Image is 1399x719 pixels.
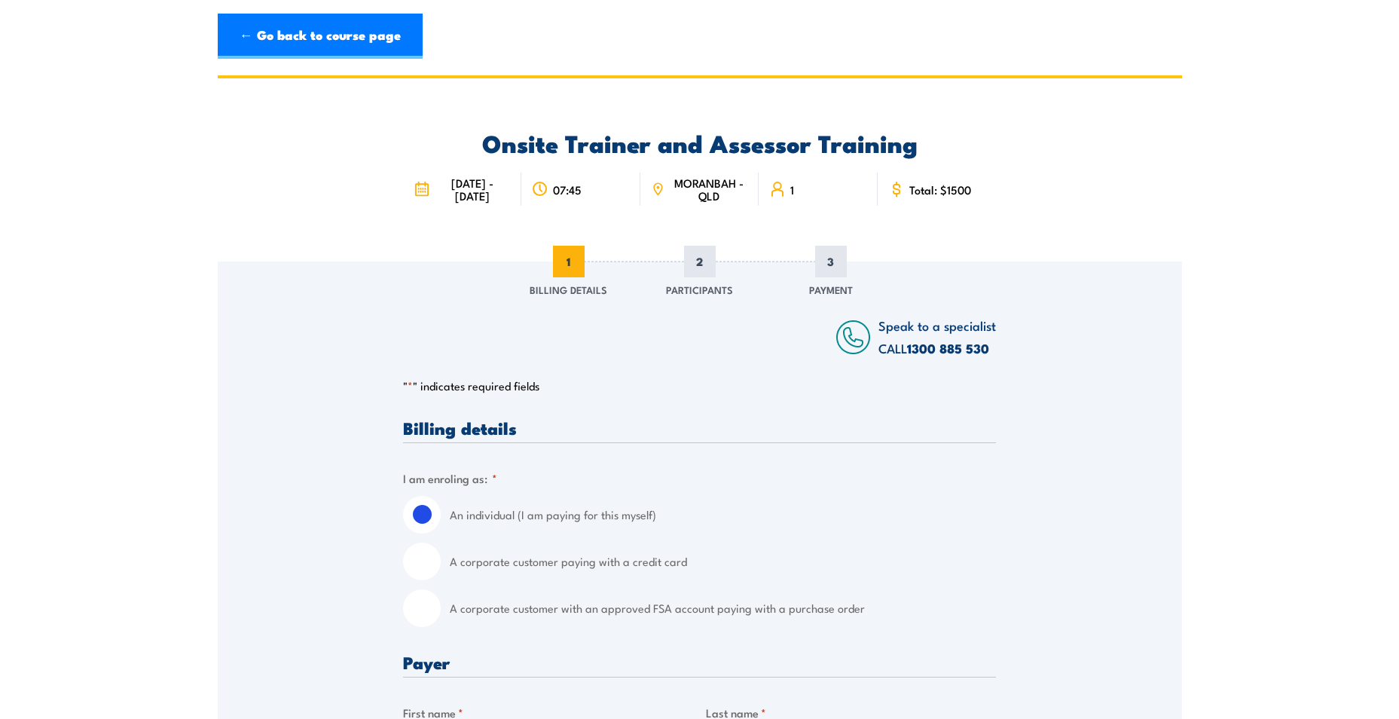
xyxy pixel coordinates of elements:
span: 3 [815,246,847,277]
span: 1 [790,183,794,196]
span: Billing Details [530,282,607,297]
a: ← Go back to course page [218,14,423,59]
label: A corporate customer paying with a credit card [450,543,996,580]
p: " " indicates required fields [403,378,996,393]
legend: I am enroling as: [403,470,497,487]
span: Payment [809,282,853,297]
h3: Payer [403,653,996,671]
h3: Billing details [403,419,996,436]
h2: Onsite Trainer and Assessor Training [403,132,996,153]
span: [DATE] - [DATE] [434,176,511,202]
label: An individual (I am paying for this myself) [450,496,996,534]
span: 07:45 [553,183,582,196]
label: A corporate customer with an approved FSA account paying with a purchase order [450,589,996,627]
span: Total: $1500 [909,183,971,196]
span: Participants [666,282,733,297]
span: 2 [684,246,716,277]
span: MORANBAH - QLD [669,176,748,202]
a: 1300 885 530 [907,338,989,358]
span: Speak to a specialist CALL [878,316,996,357]
span: 1 [553,246,585,277]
